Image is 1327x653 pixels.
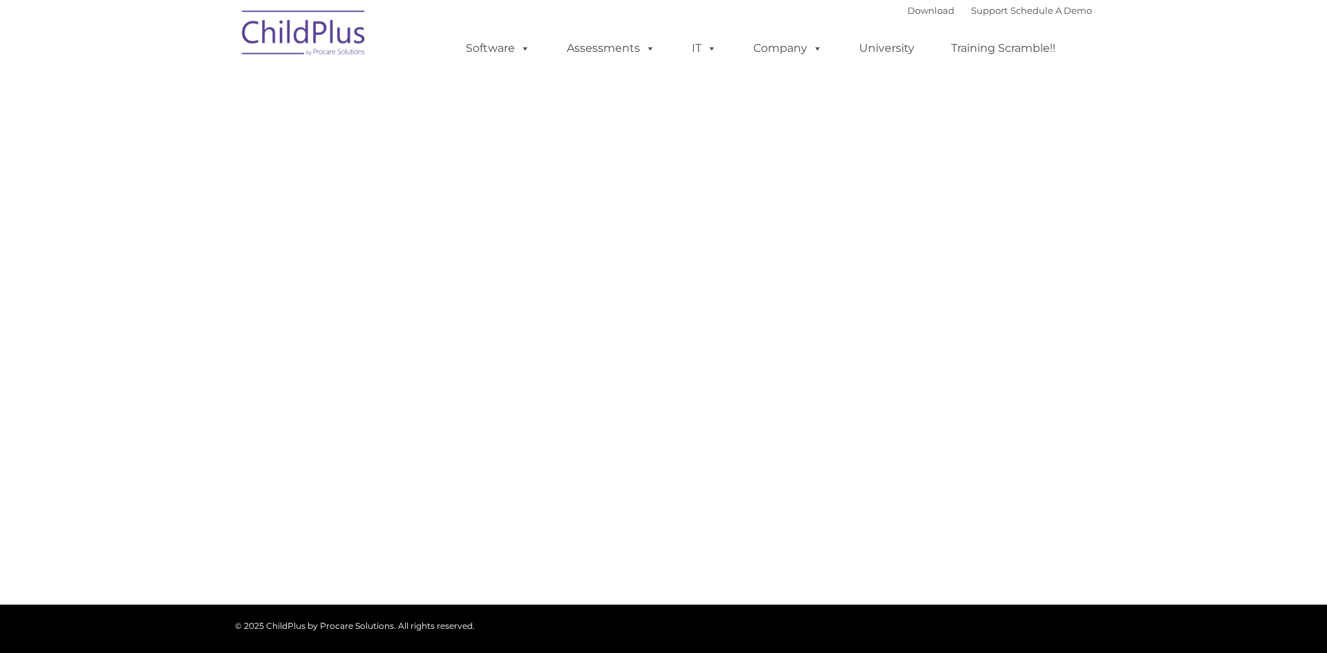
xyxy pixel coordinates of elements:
a: Schedule A Demo [1010,5,1092,16]
a: Software [452,35,544,62]
a: Assessments [553,35,669,62]
iframe: Form 0 [245,240,1082,344]
a: Support [971,5,1008,16]
font: | [907,5,1092,16]
a: Training Scramble!! [937,35,1069,62]
a: IT [678,35,731,62]
img: ChildPlus by Procare Solutions [235,1,373,70]
a: University [845,35,928,62]
a: Company [740,35,836,62]
a: Download [907,5,954,16]
span: © 2025 ChildPlus by Procare Solutions. All rights reserved. [235,621,475,631]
